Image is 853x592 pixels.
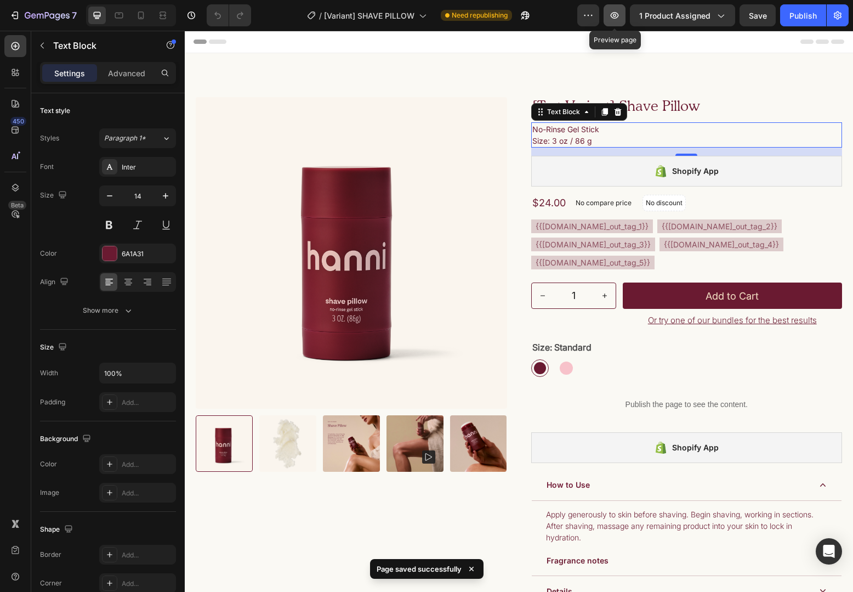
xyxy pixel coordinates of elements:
span: / [319,10,322,21]
div: Show more [83,305,134,316]
div: Corner [40,578,62,588]
p: Fragrance notes [362,523,424,537]
span: Save [749,11,767,20]
div: {{[DOMAIN_NAME]_out_tag_2}} [473,189,597,202]
button: Show more [40,301,176,320]
p: Publish the page to see the content. [346,368,658,380]
div: Background [40,432,93,447]
span: 1 product assigned [639,10,710,21]
div: Width [40,368,58,378]
div: {{[DOMAIN_NAME]_out_tag_4}} [475,207,599,221]
span: [Variant] SHAVE PILLOW [324,10,414,21]
p: No discount [461,167,498,177]
div: Align [40,275,71,290]
button: Publish [780,4,826,26]
div: Add... [122,550,173,560]
legend: Size: Standard [346,309,408,324]
div: Publish [789,10,817,21]
div: 450 [10,117,26,126]
button: Save [740,4,776,26]
p: Advanced [108,67,145,79]
span: Paragraph 1* [104,133,146,143]
div: Add... [122,488,173,498]
div: Shopify App [487,410,534,424]
div: Shape [40,522,75,537]
p: Text Block [53,39,146,52]
p: Apply generously to skin before shaving. Begin shaving, working in sections. After shaving, massa... [361,478,643,512]
span: Need republishing [452,10,508,20]
a: Or try one of our bundles for the best results [463,284,632,295]
div: Text style [40,106,70,116]
div: Size [40,340,69,355]
div: Add... [122,398,173,408]
div: $24.00 [346,165,382,179]
div: Size [40,188,69,203]
div: Add... [122,460,173,470]
p: Page saved successfully [377,563,462,574]
div: {{[DOMAIN_NAME]_out_tag_1}} [346,189,468,202]
input: Auto [100,363,175,383]
div: Border [40,550,61,560]
button: decrement [347,252,369,278]
p: No compare price [391,169,447,176]
button: Paragraph 1* [99,128,176,148]
p: No-Rinse Gel Stick Size: 3 oz / 86 g [348,93,657,116]
div: Undo/Redo [207,4,251,26]
div: Inter [122,162,173,172]
div: Open Intercom Messenger [816,538,842,565]
div: 6A1A31 [122,249,173,259]
div: {{[DOMAIN_NAME]_out_tag_3}} [346,207,470,221]
button: 1 product assigned [630,4,735,26]
p: Settings [54,67,85,79]
div: {{[DOMAIN_NAME]_out_tag_5}} [346,225,470,239]
div: Image [40,488,59,498]
p: 7 [72,9,77,22]
div: Padding [40,397,65,407]
div: Styles [40,133,59,143]
div: Beta [8,201,26,210]
p: Details [362,554,388,567]
div: Add to Cart [521,258,574,273]
p: How to Use [362,447,405,461]
div: Text Block [360,76,397,86]
h1: [Test Variant] Shave Pillow [346,66,658,87]
div: Shopify App [487,134,534,147]
button: increment [409,252,431,278]
input: quantity [369,252,409,278]
div: Color [40,249,57,258]
button: 7 [4,4,82,26]
div: Font [40,162,54,172]
button: Add to Cart [438,252,658,278]
div: Add... [122,579,173,589]
div: Color [40,459,57,469]
iframe: Design area [185,31,853,592]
